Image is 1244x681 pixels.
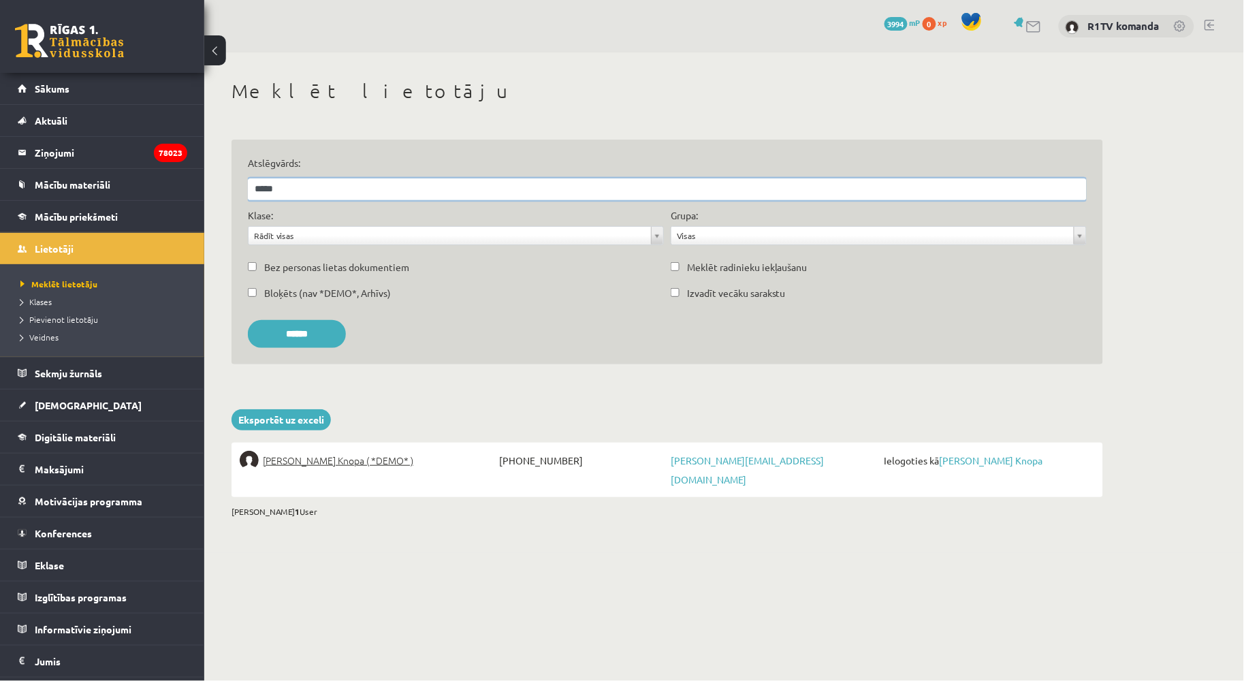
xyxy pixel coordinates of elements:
span: Sākums [35,82,69,95]
a: Sekmju žurnāls [18,358,187,389]
a: Informatīvie ziņojumi [18,614,187,645]
i: 78023 [154,144,187,162]
a: Pievienot lietotāju [20,313,191,326]
label: Bloķēts (nav *DEMO*, Arhīvs) [264,286,391,300]
span: Meklēt lietotāju [20,279,97,289]
a: [PERSON_NAME][EMAIL_ADDRESS][DOMAIN_NAME] [671,454,825,486]
span: Veidnes [20,332,59,343]
span: Motivācijas programma [35,495,142,507]
a: [PERSON_NAME] Knopa [940,454,1043,466]
a: Izglītības programas [18,582,187,613]
a: Sākums [18,73,187,104]
a: Mācību priekšmeti [18,201,187,232]
a: Mācību materiāli [18,169,187,200]
span: Digitālie materiāli [35,431,116,443]
span: mP [910,17,921,28]
span: Sekmju žurnāls [35,367,102,379]
a: 3994 mP [884,17,921,28]
a: 0 xp [923,17,954,28]
span: 3994 [884,17,908,31]
a: Klases [20,296,191,308]
a: Eksportēt uz exceli [232,409,331,430]
label: Klase: [248,208,273,223]
span: Informatīvie ziņojumi [35,623,131,635]
span: Jumis [35,655,61,667]
span: [PHONE_NUMBER] [496,451,667,470]
span: Mācību materiāli [35,178,110,191]
b: 1 [295,506,300,517]
a: Jumis [18,646,187,677]
span: Rādīt visas [254,227,645,244]
span: Izglītības programas [35,591,127,603]
img: R1TV komanda [1066,20,1079,34]
a: Visas [671,227,1086,244]
label: Bez personas lietas dokumentiem [264,260,409,274]
span: 0 [923,17,936,31]
legend: Maksājumi [35,454,187,485]
a: Eklase [18,550,187,581]
a: Digitālie materiāli [18,422,187,453]
a: [PERSON_NAME] Knopa ( *DEMO* ) [240,451,496,470]
a: Maksājumi [18,454,187,485]
span: xp [938,17,947,28]
span: Aktuāli [35,114,67,127]
legend: Ziņojumi [35,137,187,168]
a: Rādīt visas [249,227,663,244]
span: Eklase [35,559,64,571]
a: Aktuāli [18,105,187,136]
a: R1TV komanda [1088,19,1160,33]
span: [DEMOGRAPHIC_DATA] [35,399,142,411]
span: Ielogoties kā [881,451,1095,470]
label: Meklēt radinieku iekļaušanu [687,260,808,274]
label: Izvadīt vecāku sarakstu [687,286,786,300]
label: Grupa: [671,208,698,223]
span: Visas [677,227,1068,244]
label: Atslēgvārds: [248,156,1087,170]
span: Klases [20,296,52,307]
a: Meklēt lietotāju [20,278,191,290]
a: Veidnes [20,331,191,343]
span: Lietotāji [35,242,74,255]
span: Konferences [35,527,92,539]
a: Motivācijas programma [18,486,187,517]
span: Mācību priekšmeti [35,210,118,223]
span: Pievienot lietotāju [20,314,98,325]
a: Konferences [18,518,187,549]
a: [DEMOGRAPHIC_DATA] [18,390,187,421]
h1: Meklēt lietotāju [232,80,1103,103]
img: Diāna Knopa [240,451,259,470]
a: Rīgas 1. Tālmācības vidusskola [15,24,124,58]
div: [PERSON_NAME] User [232,505,1103,518]
span: [PERSON_NAME] Knopa ( *DEMO* ) [263,451,413,470]
a: Lietotāji [18,233,187,264]
a: Ziņojumi78023 [18,137,187,168]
